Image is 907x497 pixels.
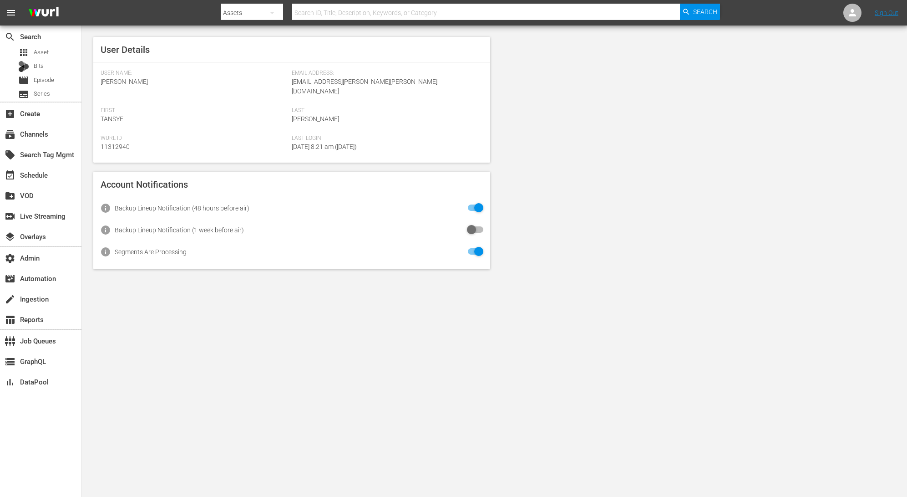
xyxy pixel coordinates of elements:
span: Last Login [292,135,478,142]
span: [DATE] 8:21 am ([DATE]) [292,143,357,150]
span: [PERSON_NAME] [292,115,339,123]
span: Wurl Id [101,135,287,142]
span: [PERSON_NAME] [101,78,148,85]
span: Bits [34,61,44,71]
div: Bits [18,61,29,72]
span: menu [5,7,16,18]
span: Reports [5,314,15,325]
span: Overlays [5,231,15,242]
span: VOD [5,190,15,201]
span: Ingestion [5,294,15,305]
span: Episode [34,76,54,85]
span: Live Streaming [5,211,15,222]
a: Sign Out [875,9,898,16]
span: Episode [18,75,29,86]
span: [EMAIL_ADDRESS][PERSON_NAME][PERSON_NAME][DOMAIN_NAME] [292,78,437,95]
span: Last [292,107,478,114]
span: 11312940 [101,143,130,150]
span: info [100,203,111,214]
span: Tansye [101,115,123,123]
span: Automation [5,273,15,284]
button: Search [680,4,720,20]
span: Admin [5,253,15,264]
span: Account Notifications [101,179,188,190]
span: User Name: [101,70,287,77]
span: info [100,246,111,257]
div: Segments Are Processing [115,248,187,256]
span: Search [693,4,717,20]
span: Series [34,89,50,98]
span: GraphQL [5,356,15,367]
span: Asset [18,47,29,58]
img: ans4CAIJ8jUAAAAAAAAAAAAAAAAAAAAAAAAgQb4GAAAAAAAAAAAAAAAAAAAAAAAAJMjXAAAAAAAAAAAAAAAAAAAAAAAAgAT5G... [22,2,66,24]
span: Job Queues [5,336,15,347]
span: Schedule [5,170,15,181]
span: Channels [5,129,15,140]
span: DataPool [5,377,15,388]
span: Create [5,108,15,119]
span: Search Tag Mgmt [5,149,15,160]
span: User Details [101,44,150,55]
span: Asset [34,48,49,57]
span: info [100,225,111,236]
div: Backup Lineup Notification (48 hours before air) [115,205,249,212]
span: Series [18,89,29,100]
span: First [101,107,287,114]
div: Backup Lineup Notification (1 week before air) [115,226,244,234]
span: Email Address: [292,70,478,77]
span: Search [5,31,15,42]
